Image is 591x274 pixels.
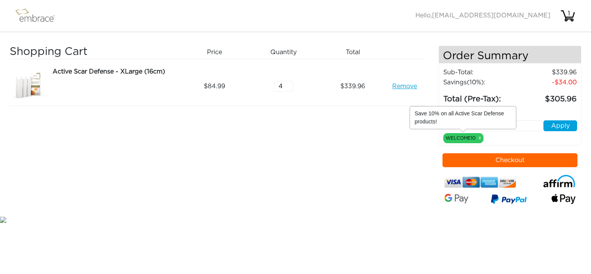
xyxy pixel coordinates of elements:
[478,134,481,141] a: x
[183,46,252,59] div: Price
[14,6,64,26] img: logo.png
[439,46,581,63] h4: Order Summary
[10,67,48,106] img: a09f5d18-8da6-11e7-9c79-02e45ca4b85b.jpeg
[432,12,550,19] span: [EMAIL_ADDRESS][DOMAIN_NAME]
[10,46,177,59] h3: Shopping Cart
[560,12,576,19] a: 1
[517,87,577,105] td: 305.96
[552,194,576,204] img: fullApplePay.png
[340,82,365,91] span: 339.96
[270,48,297,57] span: Quantity
[204,82,225,91] span: 84.99
[560,8,576,24] img: cart
[443,87,517,105] td: Total (Pre-Tax):
[517,77,577,87] td: 34.00
[517,67,577,77] td: 339.96
[491,192,527,207] img: paypal-v3.png
[415,12,550,19] span: Hello,
[444,194,468,204] img: Google-Pay-Logo.svg
[443,67,517,77] td: Sub-Total:
[442,153,578,167] button: Checkout
[410,106,516,129] div: Save 10% on all Active Scar Defense products!
[53,67,177,76] div: Active Scar Defense - XLarge (16cm)
[443,77,517,87] td: Savings :
[444,175,516,190] img: credit-cards.png
[392,82,417,91] a: Remove
[543,120,577,131] button: Apply
[443,133,483,143] div: WELCOME10
[561,9,577,18] div: 1
[467,79,484,86] span: (10%)
[543,175,576,188] img: affirm-logo.svg
[321,46,390,59] div: Total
